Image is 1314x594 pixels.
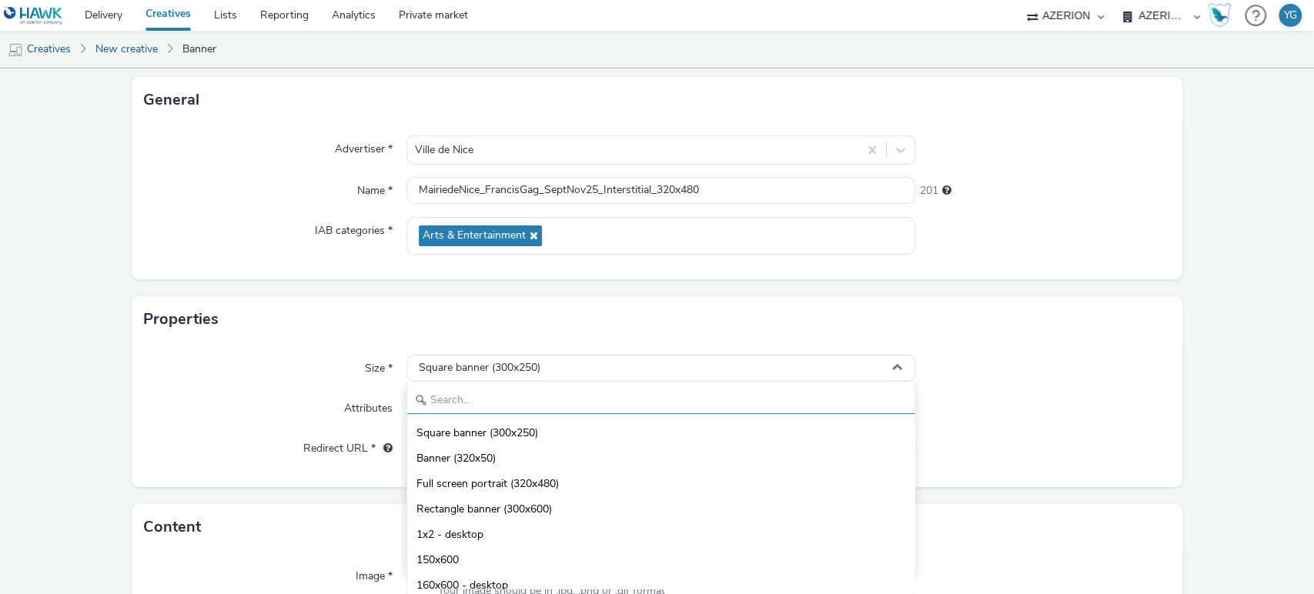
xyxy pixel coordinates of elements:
[423,229,526,242] span: Arts & Entertainment
[407,387,915,414] input: Search...
[416,578,508,593] span: 160x600 - desktop
[88,31,166,68] a: New creative
[4,6,63,25] img: undefined Logo
[416,451,496,466] span: Banner (320x50)
[175,31,224,68] a: Banner
[416,552,459,568] span: 150x600
[297,435,399,456] label: Redirect URL *
[143,516,201,539] h3: Content
[143,308,219,331] h3: Properties
[941,183,951,199] div: Maximum 255 characters
[919,183,938,199] span: 201
[143,88,199,112] h3: General
[376,441,393,456] div: URL will be used as a validation URL with some SSPs and it will be the redirection URL of your cr...
[416,476,559,492] span: Full screen portrait (320x480)
[338,395,399,416] label: Attributes
[416,425,538,441] span: Square banner (300x250)
[406,177,916,204] input: Name
[1208,3,1231,28] img: Hawk Academy
[329,135,399,157] label: Advertiser *
[416,527,483,542] span: 1x2 - desktop
[359,355,399,376] label: Size *
[349,562,399,584] label: Image *
[1284,4,1297,27] div: YG
[419,362,540,375] span: Square banner (300x250)
[351,177,399,199] label: Name *
[416,502,552,517] span: Rectangle banner (300x600)
[8,42,23,58] img: mobile
[309,217,399,239] label: IAB categories *
[1208,3,1237,28] a: Hawk Academy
